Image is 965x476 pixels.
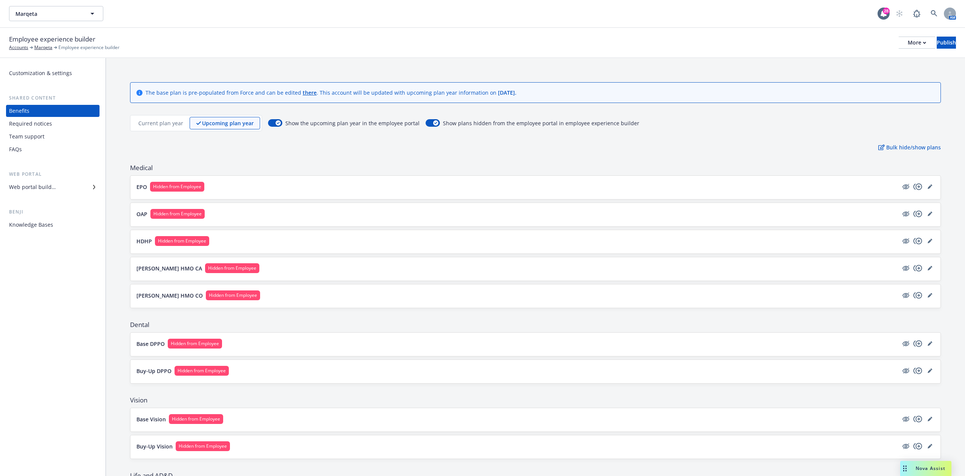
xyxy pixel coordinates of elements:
a: Start snowing [892,6,907,21]
a: Benefits [6,105,100,117]
p: OAP [136,210,147,218]
a: hidden [901,442,910,451]
span: Medical [130,163,941,172]
p: Bulk hide/show plans [878,143,941,151]
a: copyPlus [913,264,922,273]
a: hidden [901,339,910,348]
a: editPencil [925,291,934,300]
a: Search [927,6,942,21]
span: Hidden from Employee [179,443,227,450]
span: Employee experience builder [58,44,119,51]
a: Team support [6,131,100,143]
div: Required notices [9,118,52,130]
div: Web portal builder [9,181,56,193]
div: Web portal [6,170,100,178]
span: hidden [901,415,910,424]
span: Hidden from Employee [171,340,219,347]
div: Benefits [9,105,29,117]
a: editPencil [925,415,934,424]
a: Report a Bug [909,6,924,21]
a: copyPlus [913,182,922,191]
a: there [303,89,317,96]
span: hidden [901,236,910,246]
a: editPencil [925,236,934,246]
span: Hidden from Employee [158,238,206,244]
button: Buy-Up VisionHidden from Employee [136,441,898,451]
span: Show the upcoming plan year in the employee portal [285,119,420,127]
a: Customization & settings [6,67,100,79]
p: Buy-Up Vision [136,442,173,450]
button: More [899,37,935,49]
span: Marqeta [15,10,81,18]
a: hidden [901,182,910,191]
a: copyPlus [913,291,922,300]
a: Knowledge Bases [6,219,100,231]
p: [PERSON_NAME] HMO CA [136,264,202,272]
a: copyPlus [913,236,922,246]
a: editPencil [925,264,934,273]
button: [PERSON_NAME] HMO COHidden from Employee [136,290,898,300]
a: hidden [901,264,910,273]
a: editPencil [925,366,934,375]
span: Hidden from Employee [153,183,201,190]
a: hidden [901,366,910,375]
a: Accounts [9,44,28,51]
p: [PERSON_NAME] HMO CO [136,292,203,299]
button: HDHPHidden from Employee [136,236,898,246]
div: Knowledge Bases [9,219,53,231]
span: Show plans hidden from the employee portal in employee experience builder [443,119,639,127]
span: Employee experience builder [9,34,95,44]
div: More [908,37,926,48]
button: [PERSON_NAME] HMO CAHidden from Employee [136,263,898,273]
span: Hidden from Employee [178,367,226,374]
button: Base VisionHidden from Employee [136,414,898,424]
p: HDHP [136,237,152,245]
a: editPencil [925,182,934,191]
div: Benji [6,208,100,216]
div: Publish [937,37,956,48]
p: EPO [136,183,147,191]
span: Dental [130,320,941,329]
a: copyPlus [913,415,922,424]
span: . This account will be updated with upcoming plan year information on [317,89,498,96]
p: Base Vision [136,415,166,423]
button: OAPHidden from Employee [136,209,898,219]
div: Drag to move [900,461,910,476]
p: Base DPPO [136,340,165,348]
div: Shared content [6,94,100,102]
a: Web portal builder [6,181,100,193]
span: Hidden from Employee [153,210,202,217]
span: The base plan is pre-populated from Force and can be edited [146,89,303,96]
div: 28 [883,8,890,14]
a: editPencil [925,339,934,348]
a: copyPlus [913,366,922,375]
a: FAQs [6,143,100,155]
button: EPOHidden from Employee [136,182,898,192]
button: Base DPPOHidden from Employee [136,339,898,349]
a: Marqeta [34,44,52,51]
button: Publish [937,37,956,49]
span: [DATE] . [498,89,516,96]
a: copyPlus [913,339,922,348]
a: hidden [901,209,910,218]
p: Current plan year [138,119,183,127]
a: copyPlus [913,442,922,451]
p: Buy-Up DPPO [136,367,172,375]
a: copyPlus [913,209,922,218]
span: Vision [130,396,941,405]
div: Team support [9,131,44,143]
p: Upcoming plan year [202,119,254,127]
span: Hidden from Employee [208,265,256,272]
span: Nova Assist [916,465,945,471]
button: Marqeta [9,6,103,21]
div: FAQs [9,143,22,155]
a: hidden [901,291,910,300]
button: Buy-Up DPPOHidden from Employee [136,366,898,376]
